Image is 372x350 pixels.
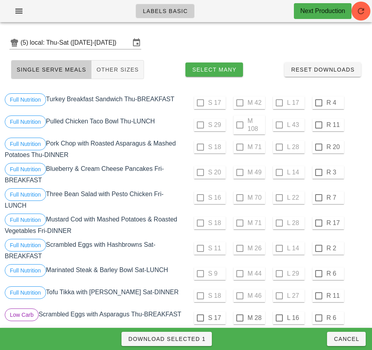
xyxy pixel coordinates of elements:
[11,60,92,79] button: Single Serve Meals
[142,8,188,14] span: Labels Basic
[136,4,194,18] a: Labels Basic
[333,336,359,342] span: Cancel
[327,143,342,151] label: R 20
[248,314,264,322] label: M 28
[208,314,224,322] label: S 17
[327,270,342,278] label: R 6
[10,94,41,106] span: Full Nutrition
[3,161,186,187] div: Blueberry & Cream Cheese Pancakes Fri-BREAKFAST
[10,309,34,321] span: Low Carb
[3,307,186,329] div: Scrambled Eggs with Asparagus Thu-BREAKFAST
[3,187,186,212] div: Three Bean Salad with Pesto Chicken Fri-LUNCH
[10,214,41,226] span: Full Nutrition
[92,60,144,79] button: Other Sizes
[327,168,342,176] label: R 3
[192,66,237,73] span: Select Many
[128,336,206,342] span: Download Selected 1
[3,237,186,263] div: Scrambled Eggs with Hashbrowns Sat-BREAKFAST
[327,99,342,107] label: R 4
[327,292,342,300] label: R 11
[10,116,41,128] span: Full Nutrition
[3,263,186,285] div: Marinated Steak & Barley Bowl Sat-LUNCH
[327,244,342,252] label: R 2
[10,163,41,175] span: Full Nutrition
[10,287,41,299] span: Full Nutrition
[122,332,212,346] button: Download Selected 1
[327,121,342,129] label: R 11
[3,114,186,136] div: Pulled Chicken Taco Bowl Thu-LUNCH
[10,265,41,276] span: Full Nutrition
[287,314,303,322] label: L 16
[185,62,243,77] button: Select Many
[10,189,41,201] span: Full Nutrition
[10,138,41,150] span: Full Nutrition
[3,212,186,237] div: Mustard Cod with Mashed Potatoes & Roasted Vegetables Fri-DINNER
[3,92,186,114] div: Turkey Breakfast Sandwich Thu-BREAKFAST
[327,314,342,322] label: R 6
[291,66,355,73] span: Reset Downloads
[327,219,342,227] label: R 17
[21,39,30,47] div: (5)
[300,6,345,16] div: Next Production
[284,62,361,77] button: Reset Downloads
[96,66,139,73] span: Other Sizes
[327,194,342,202] label: R 7
[10,239,41,251] span: Full Nutrition
[327,332,366,346] button: Cancel
[3,136,186,161] div: Pork Chop with Roasted Asparagus & Mashed Potatoes Thu-DINNER
[16,66,86,73] span: Single Serve Meals
[3,285,186,307] div: Tofu Tikka with [PERSON_NAME] Sat-DINNER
